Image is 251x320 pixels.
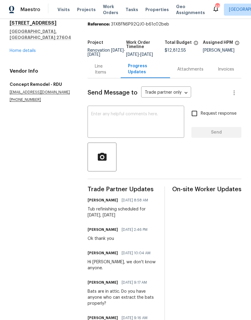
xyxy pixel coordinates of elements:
div: Trade partner only [141,88,191,98]
span: Properties [145,7,169,13]
h6: [PERSON_NAME] [88,279,118,285]
span: Tasks [125,8,138,12]
div: Bats are in attic. Do you have anyone who can extract the bats properly? [88,288,157,306]
span: [DATE] 9:17 AM [122,279,147,285]
div: 31X8FN6P92QJ0-b61c02beb [88,21,241,27]
span: Trade Partner Updates [88,186,157,192]
h4: Vendor Info [10,68,73,74]
span: [DATE] [88,53,100,57]
span: [DATE] 8:58 AM [122,197,148,203]
div: Attachments [177,66,203,72]
h5: Total Budget [165,41,192,45]
h6: [PERSON_NAME] [88,197,118,203]
div: [PERSON_NAME] [203,48,241,53]
div: Invoices [218,66,234,72]
div: 46 [215,4,219,10]
span: $12,812.55 [165,48,186,53]
span: [DATE] [140,53,153,57]
span: Renovation [88,48,125,57]
div: Ok thank you [88,236,151,242]
h5: Assigned HPM [203,41,233,45]
div: Progress Updates [128,63,163,75]
span: Send Message to [88,90,138,96]
span: Visits [57,7,70,13]
span: Maestro [20,7,40,13]
span: [DATE] 10:04 AM [122,250,150,256]
span: The hpm assigned to this work order. [235,41,240,48]
h5: Concept Remodel - RDU [10,81,73,87]
span: [DATE] [111,48,124,53]
span: [DATE] [126,53,139,57]
div: Hi [PERSON_NAME], we don't know anyone. [88,259,157,271]
span: Request response [201,110,237,117]
span: The total cost of line items that have been proposed by Opendoor. This sum includes line items th... [194,41,198,48]
div: Line Items [95,63,113,75]
b: Reference: [88,22,110,26]
span: Work Orders [103,4,118,16]
a: Home details [10,49,36,53]
span: [DATE] 2:46 PM [122,227,147,233]
span: - [88,48,125,57]
div: Tub refinishing scheduled for [DATE], [DATE] [88,206,157,218]
span: Geo Assignments [176,4,205,16]
h5: Work Order Timeline [126,41,165,49]
span: Projects [77,7,96,13]
span: On-site Worker Updates [172,186,241,192]
h5: Project [88,41,103,45]
h6: [PERSON_NAME] [88,250,118,256]
h6: [PERSON_NAME] [88,227,118,233]
span: - [126,53,153,57]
